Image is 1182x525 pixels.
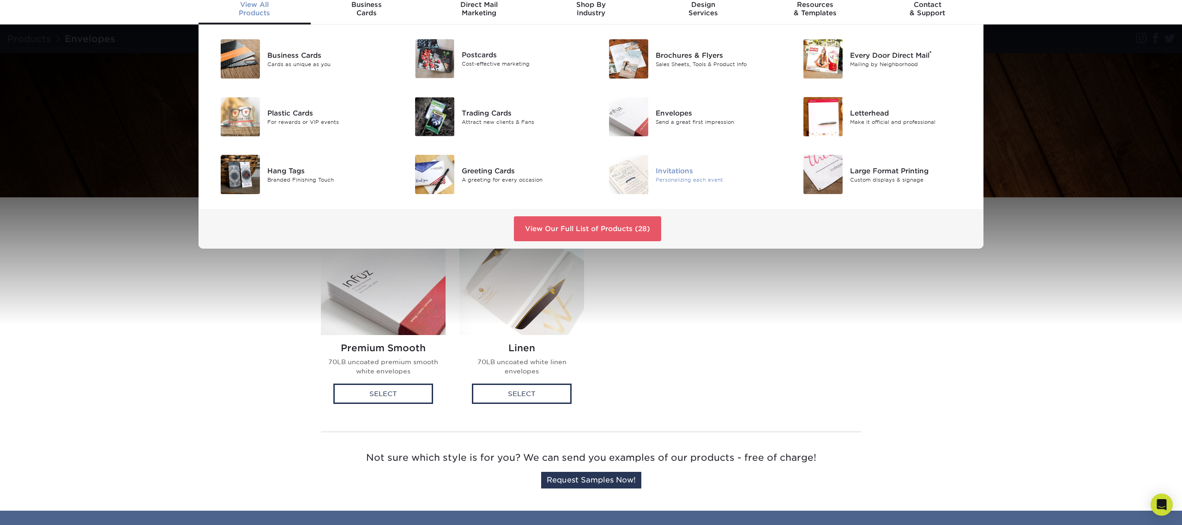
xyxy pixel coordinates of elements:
[647,0,759,17] div: Services
[404,36,585,82] a: Postcards Postcards Cost-effective marketing
[609,155,648,194] img: Invitations
[462,60,584,68] div: Cost-effective marketing
[609,97,648,136] img: Envelopes
[459,248,584,413] a: Linen Envelopes Linen 70LB uncoated white linen envelopes Select
[267,60,390,68] div: Cards as unique as you
[850,165,972,176] div: Large Format Printing
[415,97,454,136] img: Trading Cards
[598,93,778,140] a: Envelopes Envelopes Send a great first impression
[462,108,584,118] div: Trading Cards
[598,151,778,198] a: Invitations Invitations Personalizing each event
[267,108,390,118] div: Plastic Cards
[333,384,433,404] div: Select
[267,176,390,183] div: Branded Finishing Touch
[656,176,778,183] div: Personalizing each event
[792,93,973,140] a: Letterhead Letterhead Make it official and professional
[871,0,983,9] span: Contact
[803,39,843,79] img: Every Door Direct Mail
[221,155,260,194] img: Hang Tags
[792,36,973,82] a: Every Door Direct Mail Every Door Direct Mail® Mailing by Neighborhood
[871,0,983,17] div: & Support
[267,165,390,176] div: Hang Tags
[850,60,972,68] div: Mailing by Neighborhood
[311,0,423,17] div: Cards
[467,342,577,354] h2: Linen
[2,497,78,522] iframe: Google Customer Reviews
[656,165,778,176] div: Invitations
[462,165,584,176] div: Greeting Cards
[199,0,311,17] div: Products
[199,0,311,9] span: View All
[850,118,972,126] div: Make it official and professional
[647,0,759,9] span: Design
[598,36,778,82] a: Brochures & Flyers Brochures & Flyers Sales Sheets, Tools & Product Info
[267,50,390,60] div: Business Cards
[609,39,648,79] img: Brochures & Flyers
[210,151,390,198] a: Hang Tags Hang Tags Branded Finishing Touch
[803,155,843,194] img: Large Format Printing
[656,50,778,60] div: Brochures & Flyers
[404,93,585,140] a: Trading Cards Trading Cards Attract new clients & Fans
[415,39,454,78] img: Postcards
[415,155,454,194] img: Greeting Cards
[759,0,871,9] span: Resources
[759,0,871,17] div: & Templates
[472,384,572,404] div: Select
[311,0,423,9] span: Business
[929,50,932,56] sup: ®
[535,0,647,17] div: Industry
[423,0,535,17] div: Marketing
[850,176,972,183] div: Custom displays & signage
[221,97,260,136] img: Plastic Cards
[514,216,661,241] a: View Our Full List of Products (28)
[328,342,438,354] h2: Premium Smooth
[462,118,584,126] div: Attract new clients & Fans
[210,93,390,140] a: Plastic Cards Plastic Cards For rewards or VIP events
[1151,494,1173,516] div: Open Intercom Messenger
[221,39,260,79] img: Business Cards
[210,36,390,82] a: Business Cards Business Cards Cards as unique as you
[321,451,861,464] p: Not sure which style is for you? We can send you examples of our products - free of charge!
[462,50,584,60] div: Postcards
[267,118,390,126] div: For rewards or VIP events
[541,472,641,488] a: Request Samples Now!
[656,60,778,68] div: Sales Sheets, Tools & Product Info
[850,108,972,118] div: Letterhead
[656,118,778,126] div: Send a great first impression
[467,357,577,376] p: 70LB uncoated white linen envelopes
[462,176,584,183] div: A greeting for every occasion
[792,151,973,198] a: Large Format Printing Large Format Printing Custom displays & signage
[321,248,446,413] a: Premium Smooth Envelopes Premium Smooth 70LB uncoated premium smooth white envelopes Select
[850,50,972,60] div: Every Door Direct Mail
[656,108,778,118] div: Envelopes
[404,151,585,198] a: Greeting Cards Greeting Cards A greeting for every occasion
[328,357,438,376] p: 70LB uncoated premium smooth white envelopes
[423,0,535,9] span: Direct Mail
[803,97,843,136] img: Letterhead
[535,0,647,9] span: Shop By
